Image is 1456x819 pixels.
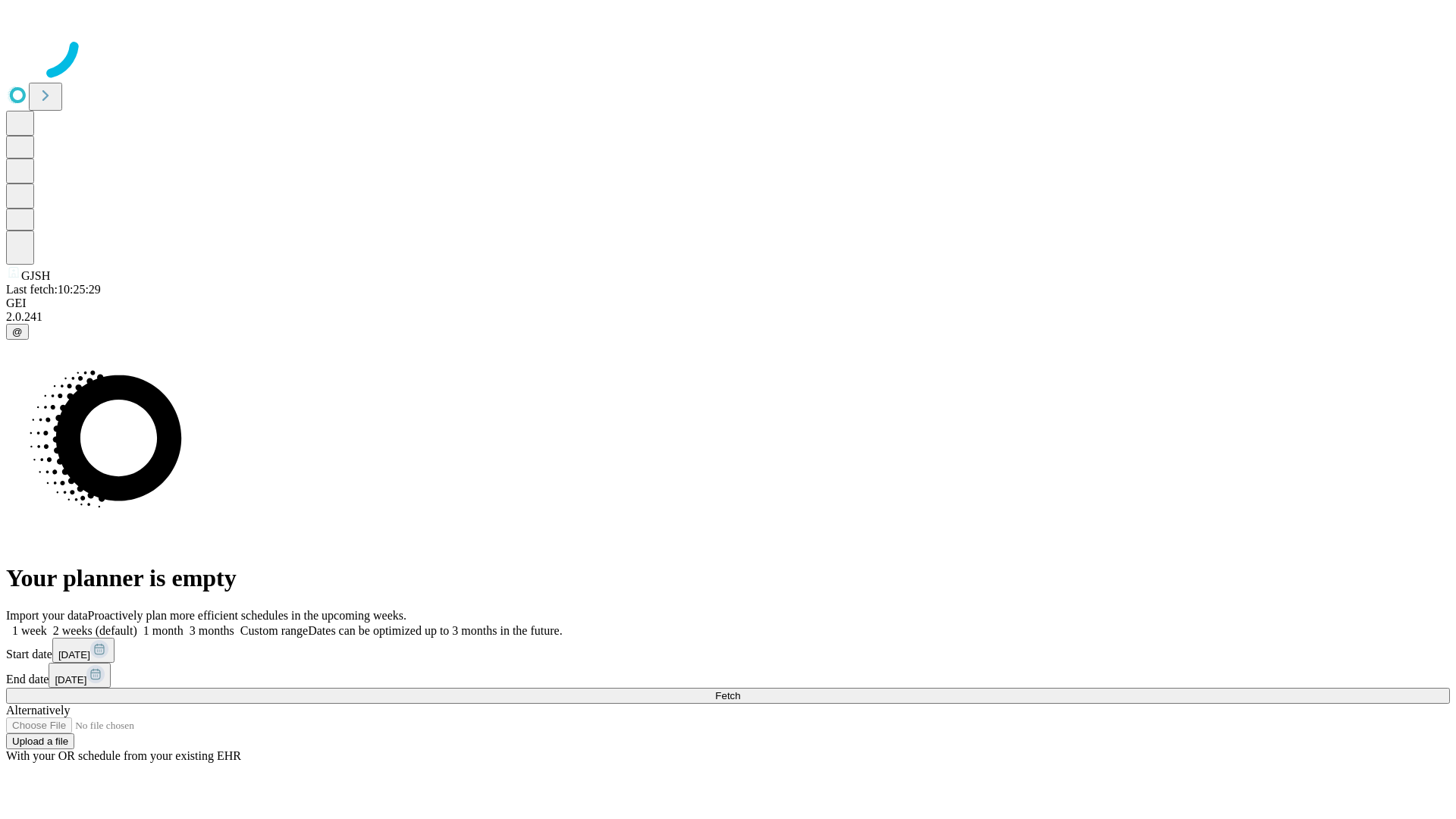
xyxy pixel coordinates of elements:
[6,663,1450,688] div: End date
[143,624,184,637] span: 1 month
[715,690,740,701] span: Fetch
[6,704,70,717] span: Alternatively
[49,663,111,688] button: [DATE]
[53,624,137,637] span: 2 weeks (default)
[6,324,29,340] button: @
[6,638,1450,663] div: Start date
[88,609,406,622] span: Proactively plan more efficient schedules in the upcoming weeks.
[6,297,1450,310] div: GEI
[12,624,47,637] span: 1 week
[240,624,308,637] span: Custom range
[52,638,115,663] button: [DATE]
[6,283,101,296] span: Last fetch: 10:25:29
[55,674,86,686] span: [DATE]
[6,688,1450,704] button: Fetch
[6,749,241,762] span: With your OR schedule from your existing EHR
[6,564,1450,592] h1: Your planner is empty
[308,624,562,637] span: Dates can be optimized up to 3 months in the future.
[6,310,1450,324] div: 2.0.241
[12,326,23,337] span: @
[6,733,74,749] button: Upload a file
[6,609,88,622] span: Import your data
[21,269,50,282] span: GJSH
[190,624,234,637] span: 3 months
[58,649,90,661] span: [DATE]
